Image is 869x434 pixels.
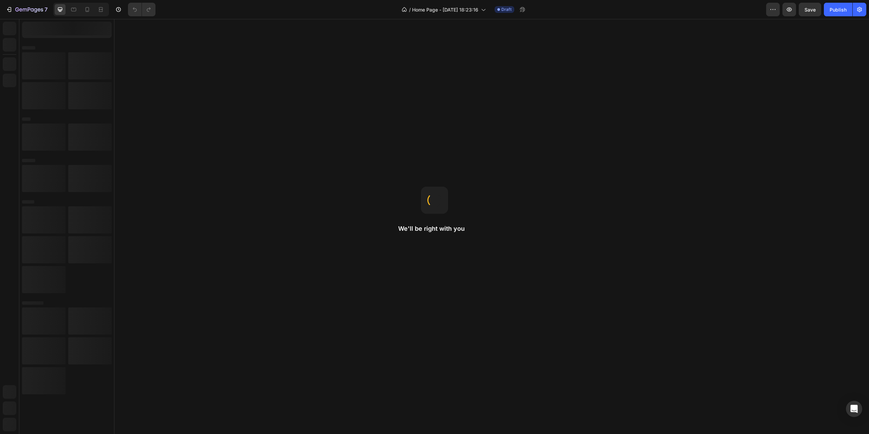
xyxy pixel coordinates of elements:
[128,3,155,16] div: Undo/Redo
[398,225,471,233] h2: We'll be right with you
[44,5,48,14] p: 7
[824,3,852,16] button: Publish
[3,3,51,16] button: 7
[805,7,816,13] span: Save
[846,401,862,417] div: Open Intercom Messenger
[830,6,847,13] div: Publish
[501,6,512,13] span: Draft
[409,6,411,13] span: /
[799,3,821,16] button: Save
[412,6,478,13] span: Home Page - [DATE] 18:23:16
